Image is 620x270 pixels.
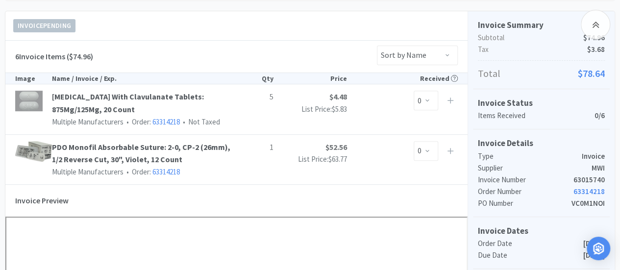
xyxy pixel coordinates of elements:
h5: Invoice Preview [15,190,69,212]
p: [DATE] [583,238,605,249]
p: List Price: [273,153,347,165]
p: List Price: [273,103,347,115]
span: • [125,167,130,176]
p: VC0M1NOI [571,197,605,209]
div: Open Intercom Messenger [587,237,610,260]
p: [DATE] [583,249,605,261]
p: 0/6 [595,110,605,122]
h5: Invoice Dates [478,224,605,238]
p: Subtotal [478,32,605,44]
h5: Invoice Details [478,137,605,150]
div: Qty [236,73,273,84]
a: 63314218 [573,187,605,196]
span: $63.77 [328,154,347,164]
a: [MEDICAL_DATA] With Clavulanate Tablets: 875Mg/125Mg, 20 Count [52,91,236,116]
p: Invoice Number [478,174,573,186]
span: Order: [124,167,180,176]
p: Due Date [478,249,583,261]
div: Name / Invoice / Exp. [52,73,236,84]
div: Price [273,73,347,84]
span: Not Taxed [180,117,220,126]
span: Multiple Manufacturers [52,117,124,126]
p: MWI [592,162,605,174]
p: Supplier [478,162,592,174]
strong: $52.56 [325,142,347,152]
span: $74.96 [583,32,605,44]
a: 63314218 [152,117,180,126]
a: PDO Monofil Absorbable Suture: 2-0, CP-2 (26mm), 1/2 Reverse Cut, 30", Violet, 12 Count [52,141,236,166]
h5: Invoice Status [478,97,605,110]
span: • [181,117,187,126]
a: 63314218 [152,167,180,176]
p: Total [478,66,605,81]
span: $3.68 [587,44,605,55]
span: $5.83 [332,104,347,114]
p: 1 [236,141,273,154]
span: $78.64 [578,66,605,81]
h5: Invoice Summary [478,19,605,32]
p: 63015740 [573,174,605,186]
img: 663124d4cfc14a138af8704f33bd516e_227228.png [15,91,43,111]
p: Invoice [582,150,605,162]
p: 5 [236,91,273,103]
div: Image [15,73,52,84]
span: • [125,117,130,126]
h5: 6 Invoice Items ($74.96) [15,50,93,63]
p: Items Received [478,110,595,122]
span: Invoice Pending [14,20,75,32]
strong: $4.48 [329,92,347,101]
span: Received [420,74,458,83]
p: Order Date [478,238,583,249]
p: Type [478,150,582,162]
span: Order: [124,117,180,126]
span: Multiple Manufacturers [52,167,124,176]
p: Tax [478,44,605,55]
img: d4d27e52061343b6af46bd69896d990b_6919.png [15,141,52,162]
p: PO Number [478,197,571,209]
p: Order Number [478,186,573,197]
